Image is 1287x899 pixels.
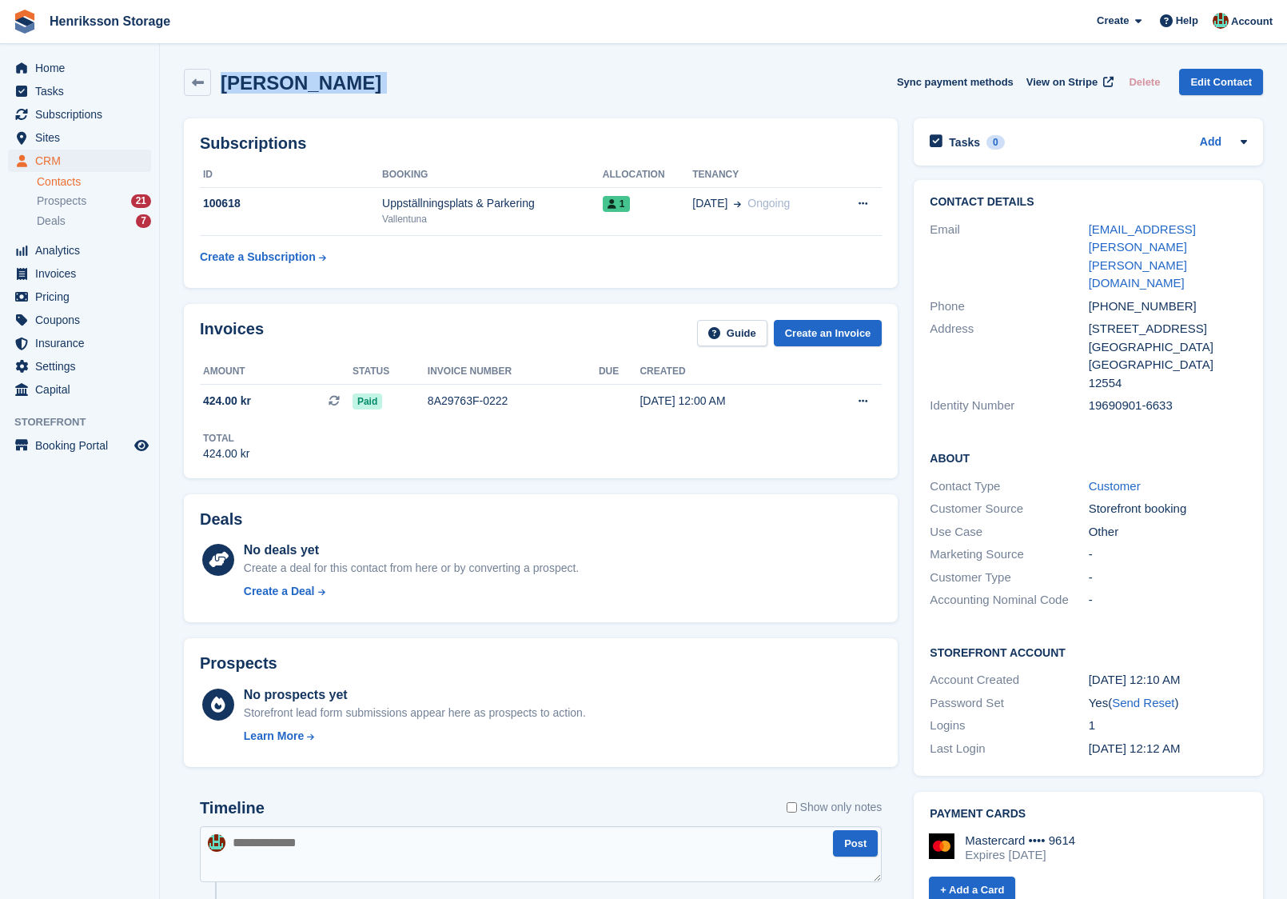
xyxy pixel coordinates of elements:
div: Storefront lead form submissions appear here as prospects to action. [244,705,586,721]
h2: Deals [200,510,242,529]
input: Show only notes [787,799,797,816]
a: Contacts [37,174,151,190]
div: 12554 [1089,374,1247,393]
div: Create a Subscription [200,249,316,266]
span: Sites [35,126,131,149]
a: menu [8,150,151,172]
h2: Payment cards [930,808,1247,821]
div: No deals yet [244,541,579,560]
span: ( ) [1108,696,1178,709]
span: 424.00 kr [203,393,251,410]
span: Account [1231,14,1273,30]
span: Deals [37,214,66,229]
a: menu [8,434,151,457]
a: Guide [697,320,767,346]
th: Allocation [603,162,692,188]
a: menu [8,286,151,308]
div: Other [1089,523,1247,541]
a: Create an Invoice [774,320,883,346]
span: Settings [35,355,131,378]
th: Created [640,359,814,385]
h2: Contact Details [930,196,1247,209]
span: Create [1097,13,1129,29]
a: Customer [1089,479,1141,493]
span: Prospects [37,194,86,209]
span: Ongoing [747,197,790,210]
button: Delete [1122,69,1166,95]
span: Help [1176,13,1198,29]
div: 19690901-6633 [1089,397,1247,415]
a: View on Stripe [1020,69,1117,95]
span: View on Stripe [1026,74,1098,90]
span: Tasks [35,80,131,102]
span: Subscriptions [35,103,131,126]
div: Total [203,431,249,446]
label: Show only notes [787,799,883,816]
div: Yes [1089,694,1247,713]
div: [GEOGRAPHIC_DATA] [1089,356,1247,374]
div: [DATE] 12:00 AM [640,393,814,410]
th: Tenancy [692,162,833,188]
span: Home [35,57,131,79]
div: Email [930,221,1088,293]
div: Account Created [930,671,1088,689]
h2: [PERSON_NAME] [221,72,381,94]
div: 21 [131,194,151,208]
span: Pricing [35,286,131,308]
th: Due [599,359,640,385]
div: 7 [136,214,151,228]
h2: About [930,449,1247,465]
img: Mastercard Logo [929,833,954,859]
a: Send Reset [1112,696,1174,709]
div: [GEOGRAPHIC_DATA] [1089,338,1247,357]
a: Add [1200,134,1221,152]
img: Isak Martinelle [1213,13,1229,29]
h2: Tasks [949,135,980,150]
div: Expires [DATE] [965,848,1075,862]
div: [DATE] 12:10 AM [1089,671,1247,689]
a: Edit Contact [1179,69,1263,95]
th: Booking [382,162,603,188]
th: Status [353,359,428,385]
div: Last Login [930,740,1088,758]
h2: Subscriptions [200,134,882,153]
span: Booking Portal [35,434,131,457]
button: Post [833,830,878,857]
span: Capital [35,378,131,401]
h2: Invoices [200,320,264,346]
div: Learn More [244,728,304,745]
a: Learn More [244,728,586,745]
div: Mastercard •••• 9614 [965,833,1075,848]
div: 0 [986,135,1005,150]
a: menu [8,309,151,331]
time: 2025-08-09 22:12:29 UTC [1089,741,1181,755]
span: Invoices [35,262,131,285]
a: menu [8,378,151,401]
div: Phone [930,298,1088,316]
div: Vallentuna [382,212,603,226]
th: ID [200,162,382,188]
div: No prospects yet [244,685,586,705]
div: Use Case [930,523,1088,541]
div: Customer Type [930,569,1088,587]
div: Marketing Source [930,545,1088,564]
div: Uppställningsplats & Parkering [382,195,603,212]
th: Amount [200,359,353,385]
div: 424.00 kr [203,446,249,462]
div: Create a Deal [244,583,315,600]
div: - [1089,545,1247,564]
a: Henriksson Storage [43,8,177,34]
a: Prospects 21 [37,193,151,210]
div: Storefront booking [1089,500,1247,518]
a: menu [8,126,151,149]
div: Identity Number [930,397,1088,415]
div: 8A29763F-0222 [428,393,599,410]
a: menu [8,355,151,378]
a: menu [8,262,151,285]
a: menu [8,332,151,354]
span: Paid [353,394,382,410]
div: [STREET_ADDRESS] [1089,320,1247,338]
div: Customer Source [930,500,1088,518]
a: menu [8,239,151,262]
h2: Prospects [200,654,277,673]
